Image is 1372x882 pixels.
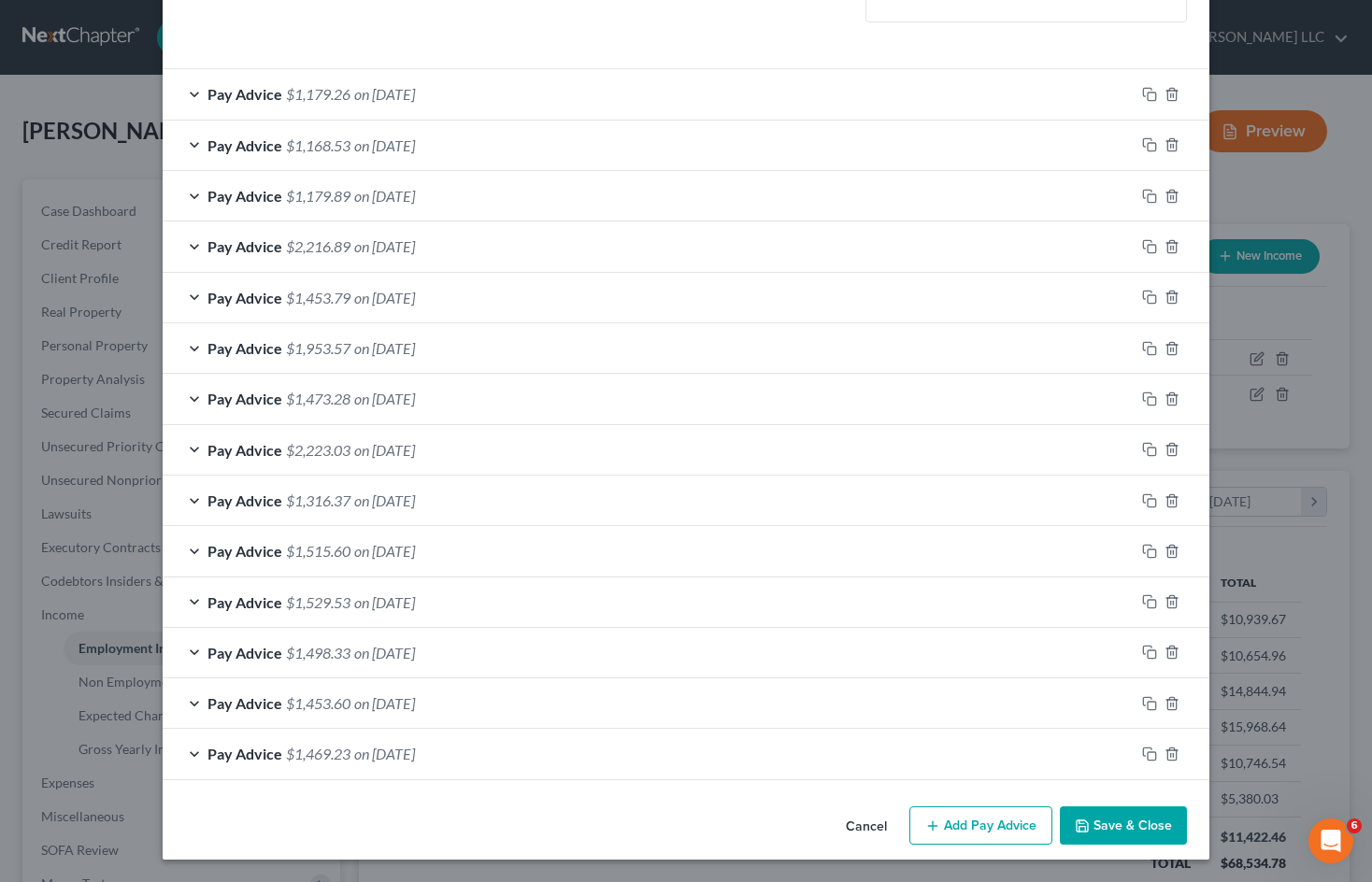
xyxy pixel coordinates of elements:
span: Pay Advice [207,136,282,154]
span: Pay Advice [207,491,282,509]
span: Pay Advice [207,187,282,205]
span: $1,453.60 [286,694,350,712]
span: Pay Advice [207,85,282,103]
span: Pay Advice [207,289,282,306]
span: Pay Advice [207,745,282,762]
span: $1,179.89 [286,187,350,205]
span: $1,168.53 [286,136,350,154]
span: $1,179.26 [286,85,350,103]
span: $1,953.57 [286,339,350,357]
span: on [DATE] [354,644,415,661]
span: $1,469.23 [286,745,350,762]
span: on [DATE] [354,441,415,459]
span: $1,529.53 [286,593,350,611]
span: on [DATE] [354,390,415,407]
span: Pay Advice [207,694,282,712]
span: on [DATE] [354,289,415,306]
span: on [DATE] [354,339,415,357]
span: on [DATE] [354,136,415,154]
span: $1,498.33 [286,644,350,661]
span: on [DATE] [354,237,415,255]
span: Pay Advice [207,542,282,560]
span: $1,453.79 [286,289,350,306]
button: Cancel [831,808,902,846]
span: on [DATE] [354,694,415,712]
span: Pay Advice [207,390,282,407]
button: Save & Close [1060,806,1187,846]
span: $1,316.37 [286,491,350,509]
button: Add Pay Advice [909,806,1052,846]
span: on [DATE] [354,491,415,509]
span: on [DATE] [354,745,415,762]
span: on [DATE] [354,593,415,611]
span: 6 [1347,818,1362,833]
span: $2,216.89 [286,237,350,255]
span: Pay Advice [207,339,282,357]
iframe: Intercom live chat [1308,818,1353,863]
span: on [DATE] [354,187,415,205]
span: Pay Advice [207,441,282,459]
span: $2,223.03 [286,441,350,459]
span: $1,515.60 [286,542,350,560]
span: Pay Advice [207,593,282,611]
span: Pay Advice [207,237,282,255]
span: Pay Advice [207,644,282,661]
span: $1,473.28 [286,390,350,407]
span: on [DATE] [354,542,415,560]
span: on [DATE] [354,85,415,103]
